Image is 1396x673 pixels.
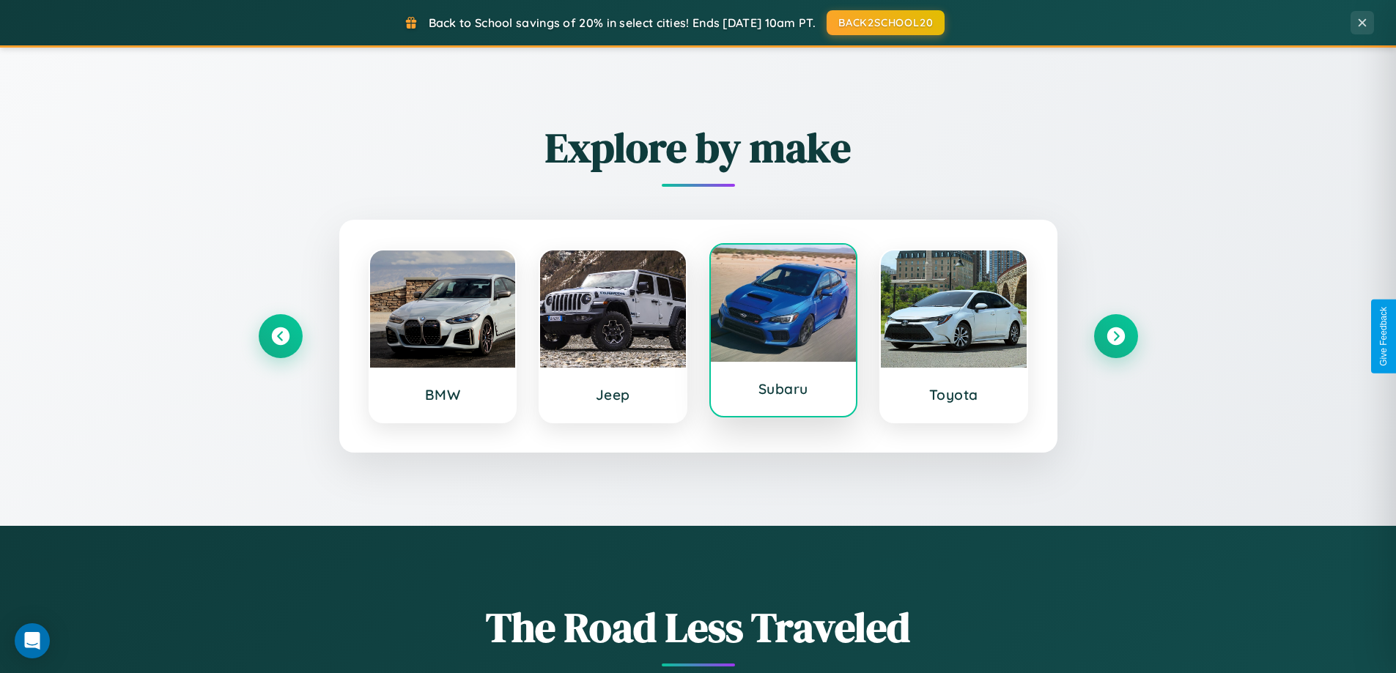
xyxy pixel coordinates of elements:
button: BACK2SCHOOL20 [827,10,945,35]
div: Give Feedback [1378,307,1389,366]
h1: The Road Less Traveled [259,599,1138,655]
h3: Jeep [555,386,671,404]
div: Open Intercom Messenger [15,623,50,658]
span: Back to School savings of 20% in select cities! Ends [DATE] 10am PT. [429,15,816,30]
h3: Toyota [895,386,1012,404]
h3: BMW [385,386,501,404]
h2: Explore by make [259,119,1138,176]
h3: Subaru [725,380,842,398]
